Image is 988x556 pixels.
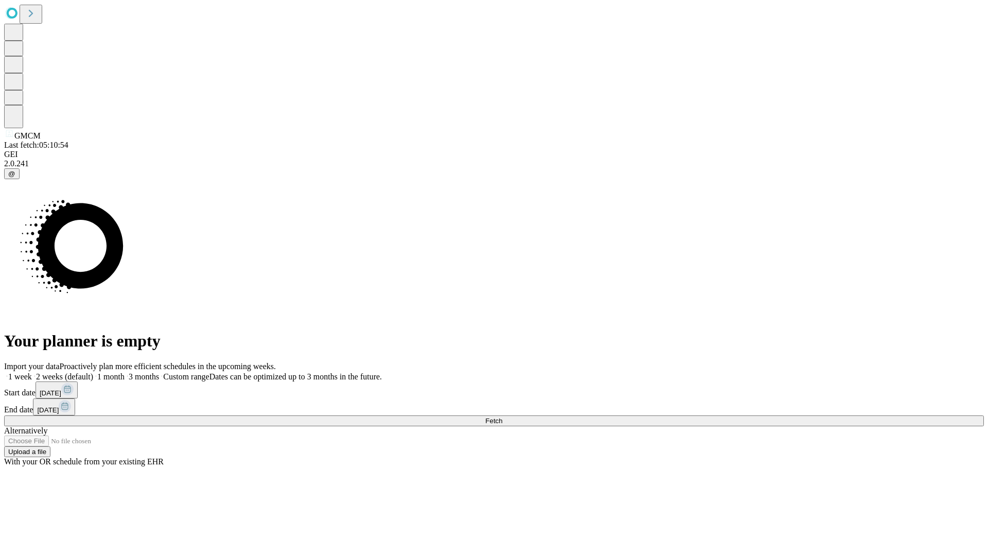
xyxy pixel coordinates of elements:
[129,372,159,381] span: 3 months
[4,457,164,466] span: With your OR schedule from your existing EHR
[163,372,209,381] span: Custom range
[36,381,78,398] button: [DATE]
[4,141,68,149] span: Last fetch: 05:10:54
[4,446,50,457] button: Upload a file
[97,372,125,381] span: 1 month
[209,372,382,381] span: Dates can be optimized up to 3 months in the future.
[4,415,984,426] button: Fetch
[4,332,984,351] h1: Your planner is empty
[4,426,47,435] span: Alternatively
[4,381,984,398] div: Start date
[14,131,41,140] span: GMCM
[4,168,20,179] button: @
[8,372,32,381] span: 1 week
[33,398,75,415] button: [DATE]
[40,389,61,397] span: [DATE]
[36,372,93,381] span: 2 weeks (default)
[485,417,502,425] span: Fetch
[60,362,276,371] span: Proactively plan more efficient schedules in the upcoming weeks.
[4,159,984,168] div: 2.0.241
[4,362,60,371] span: Import your data
[8,170,15,178] span: @
[4,150,984,159] div: GEI
[4,398,984,415] div: End date
[37,406,59,414] span: [DATE]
